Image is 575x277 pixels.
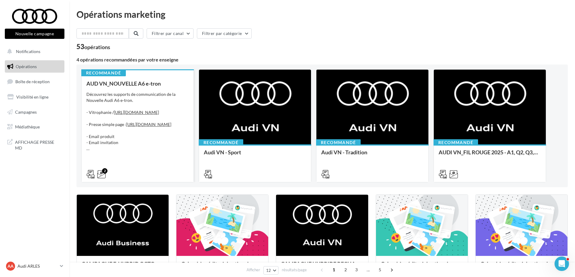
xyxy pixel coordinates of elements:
[81,70,126,76] div: Recommandé
[439,149,541,161] div: AUDI VN_FIL ROUGE 2025 - A1, Q2, Q3, Q5 et Q4 e-tron
[266,268,271,273] span: 12
[329,265,339,275] span: 1
[15,79,50,84] span: Boîte de réception
[86,91,189,152] div: Découvrez les supports de communication de la Nouvelle Audi A6 e-tron. - Vitrophanie / - Presse s...
[86,80,189,87] div: AUD VN_NOUVELLE A6 e-tron
[5,260,64,272] a: AA Audi ARLES
[102,168,107,174] div: 2
[204,149,306,161] div: Audi VN - Sport
[76,10,568,19] div: Opérations marketing
[480,261,563,273] div: Calendrier éditorial national : semaine du 08.09 au 14.09
[263,266,279,275] button: 12
[375,265,385,275] span: 5
[17,263,57,269] p: Audi ARLES
[4,106,66,118] a: Campagnes
[4,136,66,153] a: AFFICHAGE PRESSE MD
[82,261,164,273] div: CAMPAGNE E-HYBRID OCTOBRE B2B
[76,57,568,62] div: 4 opérations recommandées par votre enseigne
[381,261,463,273] div: Calendrier éditorial national : semaine du 15.09 au 21.09
[363,265,373,275] span: ...
[181,261,263,273] div: Calendrier éditorial national : semaine du 22.09 au 28.09
[321,149,424,161] div: Audi VN - Tradition
[16,94,48,99] span: Visibilité en ligne
[15,109,37,114] span: Campagnes
[281,261,363,273] div: CAMPAGNE HYBRIDE RECHARGEABLE
[247,267,260,273] span: Afficher
[434,139,478,146] div: Recommandé
[197,28,252,39] button: Filtrer par catégorie
[4,91,66,103] a: Visibilité en ligne
[199,139,243,146] div: Recommandé
[4,75,66,88] a: Boîte de réception
[76,43,110,50] div: 53
[8,263,14,269] span: AA
[282,267,307,273] span: résultats/page
[114,110,159,115] a: [URL][DOMAIN_NAME]
[15,124,40,129] span: Médiathèque
[341,265,350,275] span: 2
[16,49,40,54] span: Notifications
[4,60,66,73] a: Opérations
[84,44,110,50] div: opérations
[4,121,66,133] a: Médiathèque
[15,138,62,151] span: AFFICHAGE PRESSE MD
[4,45,63,58] button: Notifications
[5,29,64,39] button: Nouvelle campagne
[126,122,171,127] a: [URL][DOMAIN_NAME]
[147,28,194,39] button: Filtrer par canal
[16,64,37,69] span: Opérations
[555,257,569,271] iframe: Intercom live chat
[316,139,361,146] div: Recommandé
[352,265,361,275] span: 3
